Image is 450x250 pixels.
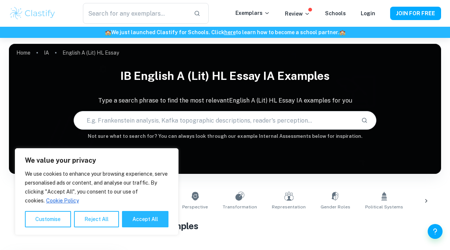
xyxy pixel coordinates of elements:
input: E.g. Frankenstein analysis, Kafka topographic descriptions, reader's perception... [74,110,355,131]
span: Gender Roles [321,204,350,210]
input: Search for any exemplars... [83,3,187,24]
a: Login [361,10,375,16]
div: We value your privacy [15,148,179,235]
span: Political Systems [365,204,403,210]
h1: IB English A (Lit) HL Essay IA examples [9,65,441,87]
p: Type a search phrase to find the most relevant English A (Lit) HL Essay IA examples for you [9,96,441,105]
h1: All English A (Lit) HL Essay IA Examples [30,219,420,233]
p: We use cookies to enhance your browsing experience, serve personalised ads or content, and analys... [25,169,168,205]
a: IA [44,48,49,58]
a: Home [16,48,30,58]
h6: We just launched Clastify for Schools. Click to learn how to become a school partner. [1,28,449,36]
img: Clastify logo [9,6,56,21]
span: Perspective [182,204,208,210]
span: 🏫 [339,29,345,35]
button: Customise [25,211,71,227]
p: Review [285,10,310,18]
button: JOIN FOR FREE [390,7,441,20]
p: English A (Lit) HL Essay [62,49,119,57]
button: Search [358,114,371,127]
button: Reject All [74,211,119,227]
h6: Not sure what to search for? You can always look through our example Internal Assessments below f... [9,133,441,140]
p: We value your privacy [25,156,168,165]
a: here [224,29,236,35]
a: Schools [325,10,346,16]
span: Transformation [223,204,257,210]
button: Accept All [122,211,168,227]
button: Help and Feedback [428,224,443,239]
span: Representation [272,204,306,210]
span: 🏫 [105,29,111,35]
p: Exemplars [235,9,270,17]
a: Cookie Policy [46,197,79,204]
